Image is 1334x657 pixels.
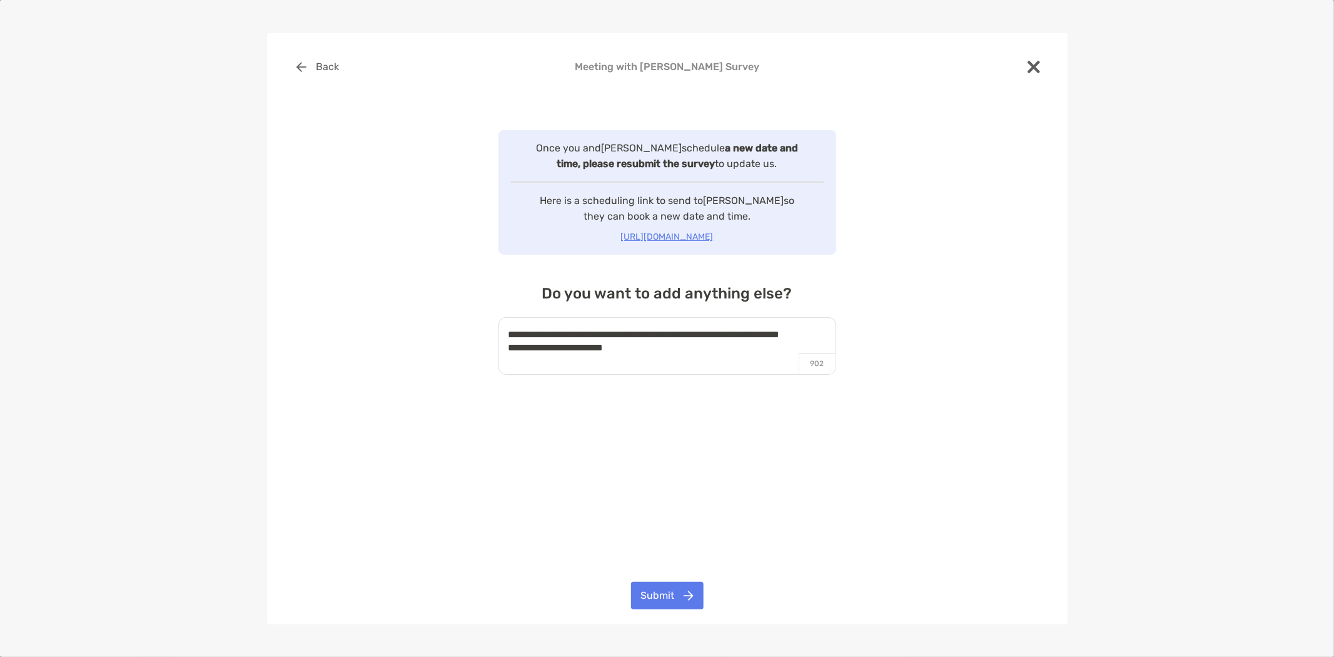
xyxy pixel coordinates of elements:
[1028,61,1040,73] img: close modal
[287,61,1048,73] h4: Meeting with [PERSON_NAME] Survey
[287,53,349,81] button: Back
[506,229,829,245] p: [URL][DOMAIN_NAME]
[557,142,799,170] strong: a new date and time, please resubmit the survey
[799,353,836,374] p: 902
[684,591,694,601] img: button icon
[531,193,804,224] p: Here is a scheduling link to send to [PERSON_NAME] so they can book a new date and time.
[631,582,704,609] button: Submit
[296,62,306,72] img: button icon
[498,285,836,302] h4: Do you want to add anything else?
[531,140,804,171] p: Once you and [PERSON_NAME] schedule to update us.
